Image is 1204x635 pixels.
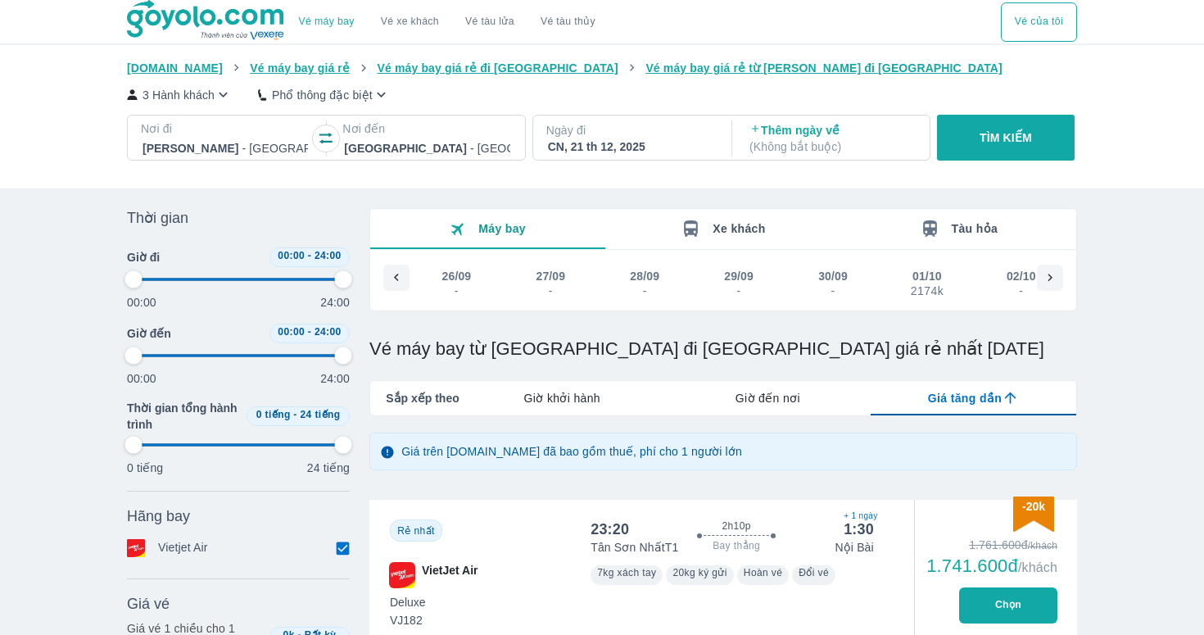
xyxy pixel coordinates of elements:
[250,61,350,75] span: Vé máy bay giá rẻ
[672,567,726,578] span: 20kg ký gửi
[278,250,305,261] span: 00:00
[524,390,600,406] span: Giờ khởi hành
[478,222,526,235] span: Máy bay
[819,284,847,297] div: -
[442,268,472,284] div: 26/09
[127,506,190,526] span: Hãng bay
[127,249,160,265] span: Giờ đi
[443,284,471,297] div: -
[308,326,311,338] span: -
[158,539,208,557] p: Vietjet Air
[1001,2,1077,42] button: Vé của tôi
[127,208,188,228] span: Thời gian
[127,294,156,311] p: 00:00
[308,250,311,261] span: -
[713,222,765,235] span: Xe khách
[736,390,800,406] span: Giờ đến nơi
[397,525,434,537] span: Rẻ nhất
[401,443,742,460] p: Giá trên [DOMAIN_NAME] đã bao gồm thuế, phí cho 1 người lớn
[722,519,750,533] span: 2h10p
[390,594,426,610] span: Deluxe
[928,390,1002,406] span: Giá tăng dần
[724,268,754,284] div: 29/09
[127,460,163,476] p: 0 tiếng
[127,325,171,342] span: Giờ đến
[952,222,998,235] span: Tàu hỏa
[141,120,310,137] p: Nơi đi
[926,556,1057,576] div: 1.741.600đ
[744,567,783,578] span: Hoàn vé
[536,284,564,297] div: -
[912,268,942,284] div: 01/10
[143,87,215,103] p: 3 Hành khách
[320,370,350,387] p: 24:00
[835,539,873,556] p: Nội Bài
[410,265,1037,301] div: scrollable day and price
[959,587,1057,624] button: Chọn
[278,326,305,338] span: 00:00
[369,338,1077,361] h1: Vé máy bay từ [GEOGRAPHIC_DATA] đi [GEOGRAPHIC_DATA] giá rẻ nhất [DATE]
[315,326,342,338] span: 24:00
[980,129,1032,146] p: TÌM KIẾM
[1018,560,1057,574] span: /khách
[1007,284,1035,297] div: -
[631,284,659,297] div: -
[258,86,390,103] button: Phổ thông đặc biệt
[315,250,342,261] span: 24:00
[381,16,439,28] a: Vé xe khách
[272,87,373,103] p: Phổ thông đặc biệt
[127,86,232,103] button: 3 Hành khách
[799,567,829,578] span: Đổi vé
[844,519,874,539] div: 1:30
[127,60,1077,76] nav: breadcrumb
[1022,500,1045,513] span: -20k
[1013,497,1054,532] img: discount
[299,16,355,28] a: Vé máy bay
[389,562,415,588] img: VJ
[459,381,1076,415] div: lab API tabs example
[597,567,656,578] span: 7kg xách tay
[536,268,565,284] div: 27/09
[548,138,713,155] div: CN, 21 th 12, 2025
[390,612,426,628] span: VJ182
[378,61,618,75] span: Vé máy bay giá rẻ đi [GEOGRAPHIC_DATA]
[591,539,678,556] p: Tân Sơn Nhất T1
[293,409,296,420] span: -
[452,2,527,42] a: Vé tàu lửa
[546,122,715,138] p: Ngày đi
[127,594,170,614] span: Giá vé
[591,519,629,539] div: 23:20
[320,294,350,311] p: 24:00
[127,61,223,75] span: [DOMAIN_NAME]
[256,409,291,420] span: 0 tiếng
[527,2,609,42] button: Vé tàu thủy
[127,370,156,387] p: 00:00
[1001,2,1077,42] div: choose transportation mode
[286,2,609,42] div: choose transportation mode
[1007,268,1036,284] div: 02/10
[127,400,240,433] span: Thời gian tổng hành trình
[725,284,753,297] div: -
[926,537,1057,553] div: 1.761.600đ
[818,268,848,284] div: 30/09
[911,284,944,297] div: 2174k
[422,562,478,588] span: VietJet Air
[630,268,659,284] div: 28/09
[749,122,915,155] p: Thêm ngày về
[307,460,350,476] p: 24 tiếng
[749,138,915,155] p: ( Không bắt buộc )
[386,390,459,406] span: Sắp xếp theo
[301,409,341,420] span: 24 tiếng
[844,510,874,523] span: + 1 ngày
[645,61,1003,75] span: Vé máy bay giá rẻ từ [PERSON_NAME] đi [GEOGRAPHIC_DATA]
[342,120,511,137] p: Nơi đến
[937,115,1074,161] button: TÌM KIẾM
